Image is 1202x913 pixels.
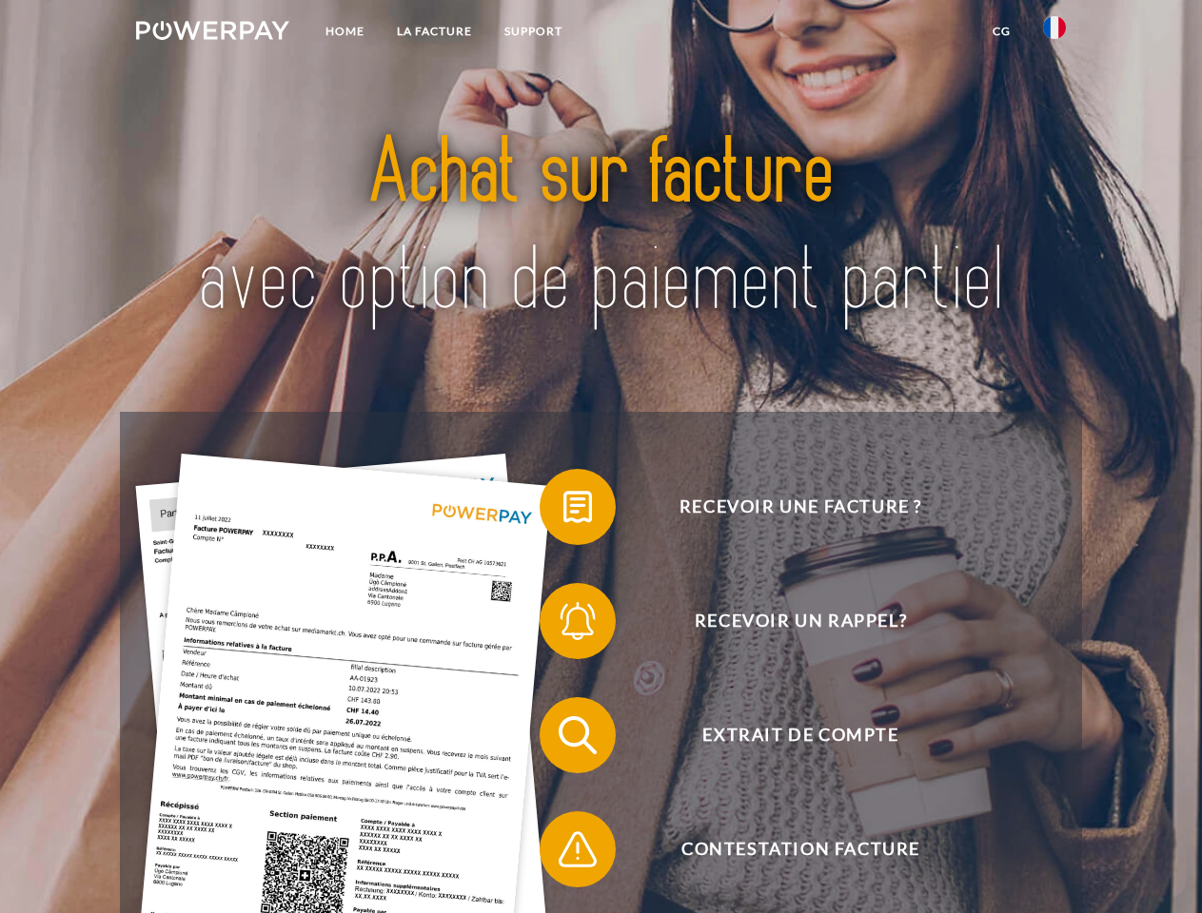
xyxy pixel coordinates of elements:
img: qb_search.svg [554,711,601,759]
span: Recevoir une facture ? [567,469,1034,545]
button: Contestation Facture [540,811,1035,887]
span: Contestation Facture [567,811,1034,887]
button: Recevoir un rappel? [540,583,1035,659]
img: qb_warning.svg [554,826,601,873]
button: Extrait de compte [540,697,1035,773]
button: Recevoir une facture ? [540,469,1035,545]
a: Support [488,14,579,49]
span: Recevoir un rappel? [567,583,1034,659]
a: LA FACTURE [381,14,488,49]
a: Home [309,14,381,49]
img: fr [1043,16,1066,39]
a: CG [976,14,1027,49]
img: logo-powerpay-white.svg [136,21,289,40]
img: title-powerpay_fr.svg [182,91,1020,364]
img: qb_bell.svg [554,597,601,645]
img: qb_bill.svg [554,483,601,531]
span: Extrait de compte [567,697,1034,773]
iframe: Button to launch messaging window [1126,837,1187,898]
